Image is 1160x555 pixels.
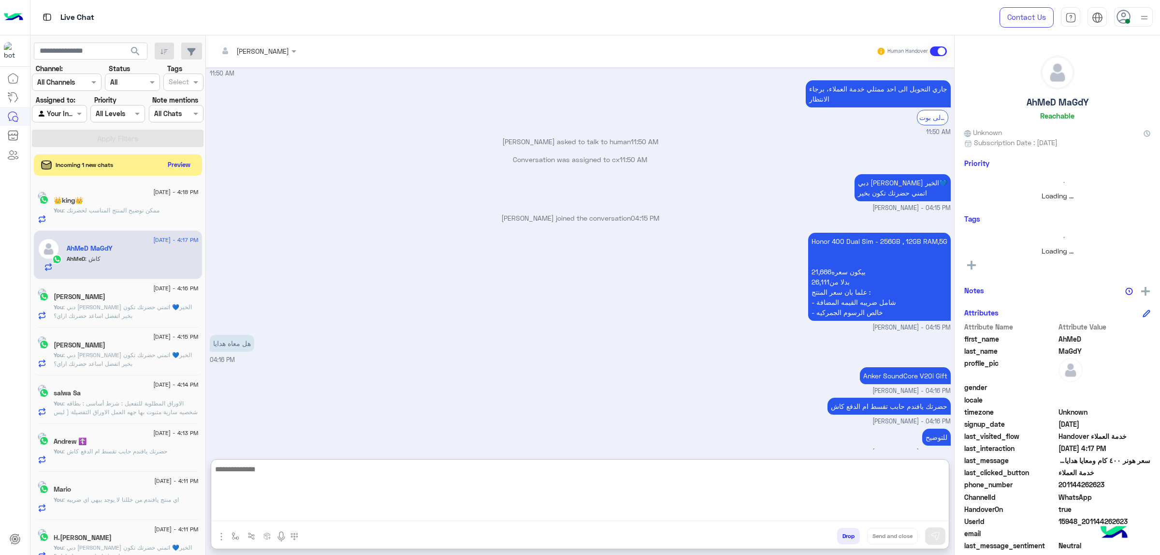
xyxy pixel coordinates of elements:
img: tab [41,11,53,23]
span: [DATE] - 4:16 PM [153,284,198,293]
span: last_message [964,455,1057,465]
span: You [54,207,63,214]
button: select flow [228,528,244,544]
span: profile_pic [964,358,1057,380]
span: 2025-07-17T12:42:16.341Z [1058,419,1151,429]
span: [PERSON_NAME] - 04:15 PM [872,204,951,213]
a: Contact Us [1000,7,1054,28]
span: ChannelId [964,492,1057,502]
h5: Mahmoud [54,341,105,349]
span: true [1058,504,1151,514]
img: send message [930,531,940,541]
h5: Andrew ☦️ [54,437,87,446]
div: Select [167,76,189,89]
img: tab [1092,12,1103,23]
img: defaultAdmin.png [1041,56,1074,89]
p: 2/9/2025, 4:16 PM [827,398,951,415]
button: create order [260,528,275,544]
img: 1403182699927242 [4,42,21,60]
img: defaultAdmin.png [38,238,59,260]
span: last_interaction [964,443,1057,453]
img: WhatsApp [39,388,49,398]
span: You [54,303,63,311]
h5: 👑king👑 [54,196,83,205]
label: Priority [94,95,116,105]
h6: Notes [964,286,984,295]
img: WhatsApp [39,436,49,446]
span: Incoming 1 new chats [56,161,113,169]
span: [PERSON_NAME] - 04:16 PM [872,448,951,457]
span: last_message_sentiment [964,540,1057,551]
span: حضرتك يافندم حابب تقسط ام الدفع كاش [63,448,167,455]
p: 2/9/2025, 4:15 PM [808,233,951,321]
span: 0 [1058,540,1151,551]
span: 04:16 PM [210,356,235,363]
span: You [54,400,63,407]
span: email [964,528,1057,539]
button: Send and close [867,528,918,544]
h6: Attributes [964,308,999,317]
span: دبي فون مهند احمد مساء الخير💙 اتمني حضرتك تكون بخير اتفضل اساعد حضرتك ازاي؟ [54,303,192,319]
h5: Mohamed Hamdy [54,293,105,301]
img: send voice note [275,531,287,542]
p: 2/9/2025, 11:50 AM [806,80,951,107]
button: Preview [164,158,195,172]
span: كاش [85,255,101,262]
img: picture [38,385,46,393]
img: defaultAdmin.png [1058,358,1083,382]
img: tab [1065,12,1076,23]
img: WhatsApp [39,532,49,542]
small: Human Handover [887,47,928,55]
span: last_visited_flow [964,431,1057,441]
img: send attachment [216,531,227,542]
span: search [130,45,141,57]
span: 2 [1058,492,1151,502]
span: last_name [964,346,1057,356]
h5: H.Habib [54,534,112,542]
span: 04:15 PM [631,214,659,222]
span: [DATE] - 4:18 PM [153,188,198,196]
h6: Reachable [1040,111,1074,120]
h5: Mario [54,485,71,494]
span: Subscription Date : [DATE] [974,137,1058,148]
span: You [54,544,63,551]
span: [DATE] - 4:11 PM [154,525,198,534]
span: [DATE] - 4:11 PM [154,477,198,485]
span: سعر هونر ٤٠٠ كام ومعايا هدايا اى [1058,455,1151,465]
span: [DATE] - 4:15 PM [153,332,198,341]
p: Conversation was assigned to cx [210,154,951,165]
span: [DATE] - 4:13 PM [153,429,198,437]
img: create order [263,532,271,540]
p: 2/9/2025, 4:16 PM [210,335,254,352]
span: first_name [964,334,1057,344]
img: notes [1125,287,1133,295]
h5: AhMeD MaGdY [1027,97,1088,108]
button: search [124,43,147,63]
p: Live Chat [60,11,94,24]
p: [PERSON_NAME] joined the conversation [210,213,951,223]
div: loading... [967,174,1148,191]
div: الرجوع الى بوت [917,110,948,125]
span: Handover خدمة العملاء [1058,431,1151,441]
span: الاوراق المطلوبة للتفعيل : شرط أساسى : بطاقه شخصيه سارية مثبوت بها جهه العمل الاوراق التفضيلة ( ل... [54,400,198,442]
span: 11:50 AM [620,155,647,164]
img: WhatsApp [39,195,49,205]
span: 201144262623 [1058,480,1151,490]
span: null [1058,395,1151,405]
img: make a call [290,533,298,540]
span: You [54,448,63,455]
span: 11:50 AM [210,70,234,77]
span: AhMeD [1058,334,1151,344]
span: Attribute Value [1058,322,1151,332]
img: WhatsApp [39,340,49,349]
h5: salwa Sa [54,389,81,397]
span: [PERSON_NAME] - 04:16 PM [872,387,951,396]
span: AhMeD [67,255,85,262]
span: Attribute Name [964,322,1057,332]
span: دبي فون مهند احمد مساء الخير💙 اتمني حضرتك تكون بخير اتفضل اساعد حضرتك ازاي؟ [54,351,192,367]
span: ممكن توضيح المنتج المناسب لحضرتك [63,207,159,214]
span: timezone [964,407,1057,417]
button: Apply Filters [32,130,203,147]
p: [PERSON_NAME] asked to talk to human [210,136,951,147]
span: signup_date [964,419,1057,429]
